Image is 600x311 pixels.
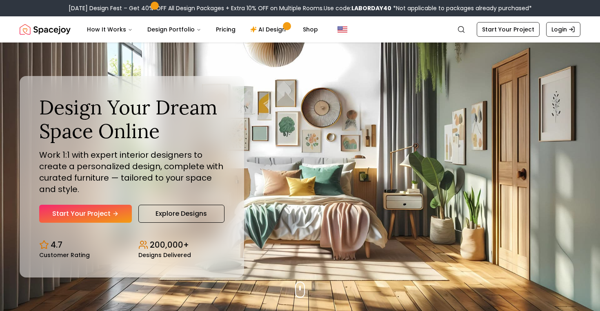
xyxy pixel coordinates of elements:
[39,252,90,258] small: Customer Rating
[351,4,391,12] b: LABORDAY40
[209,21,242,38] a: Pricing
[39,233,224,258] div: Design stats
[20,16,580,43] nav: Global
[80,21,139,38] button: How It Works
[69,4,532,12] div: [DATE] Design Fest – Get 40% OFF All Design Packages + Extra 10% OFF on Multiple Rooms.
[80,21,324,38] nav: Main
[20,21,71,38] img: Spacejoy Logo
[138,205,224,223] a: Explore Designs
[39,96,224,143] h1: Design Your Dream Space Online
[39,149,224,195] p: Work 1:1 with expert interior designers to create a personalized design, complete with curated fu...
[138,252,191,258] small: Designs Delivered
[20,21,71,38] a: Spacejoy
[296,21,324,38] a: Shop
[141,21,208,38] button: Design Portfolio
[51,239,62,251] p: 4.7
[477,22,540,37] a: Start Your Project
[39,205,132,223] a: Start Your Project
[338,25,347,34] img: United States
[546,22,580,37] a: Login
[150,239,189,251] p: 200,000+
[391,4,532,12] span: *Not applicable to packages already purchased*
[324,4,391,12] span: Use code:
[244,21,295,38] a: AI Design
